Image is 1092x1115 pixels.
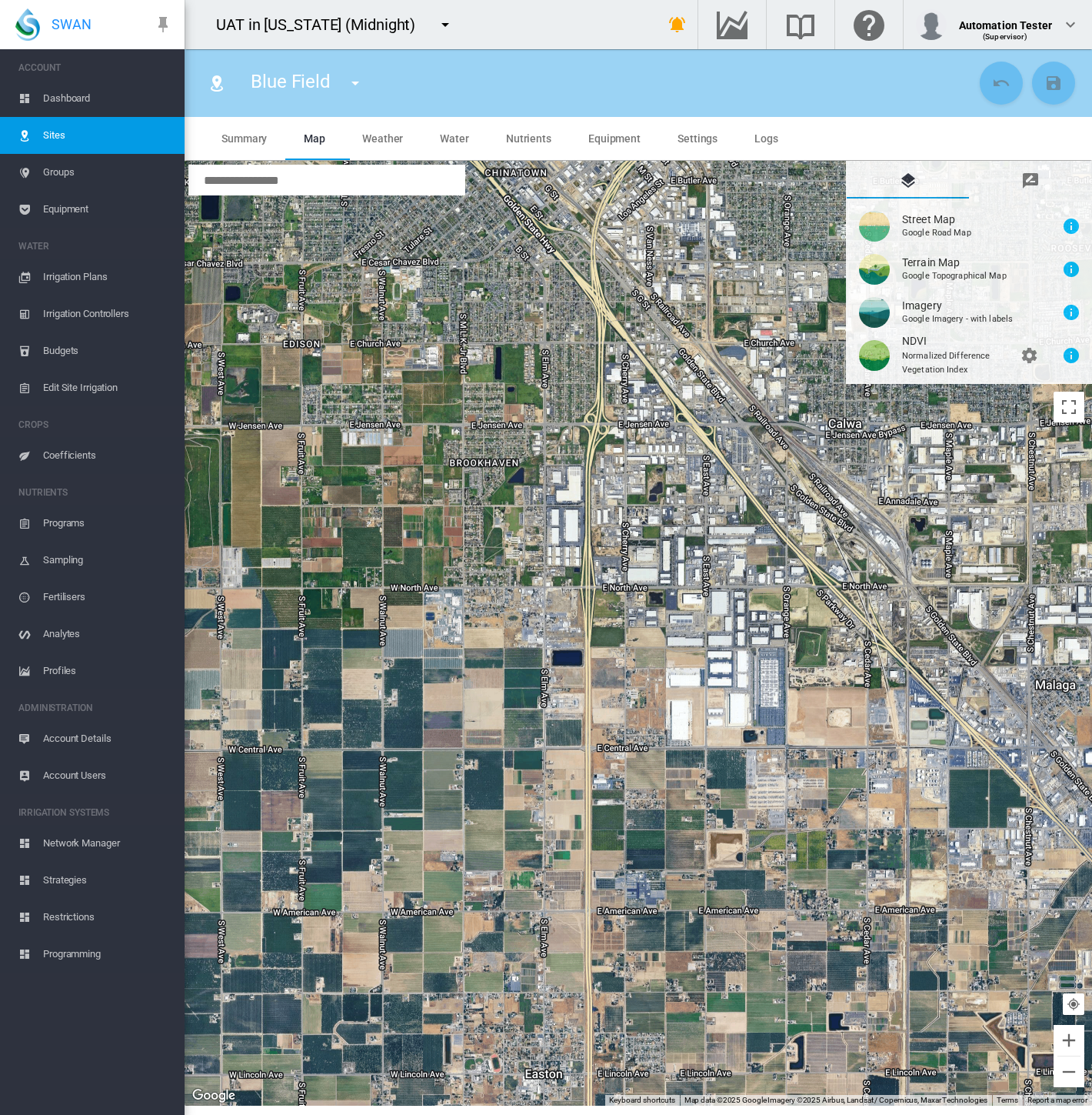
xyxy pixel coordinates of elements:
[18,234,172,259] span: WATER
[997,1096,1018,1104] a: Terms
[847,248,1091,291] button: Terrain Map Google Topographical Map Layer information
[1062,346,1080,365] md-icon: icon-information
[782,15,819,34] md-icon: Search the knowledge base
[43,936,172,973] span: Programming
[251,71,331,92] span: Blue Field
[1062,303,1080,322] md-icon: icon-information
[983,32,1028,41] span: (Supervisor)
[430,9,461,40] button: icon-menu-down
[1061,15,1080,34] md-icon: icon-chevron-down
[18,480,172,505] span: NUTRIENTS
[362,132,403,145] span: Weather
[969,162,1091,199] md-tab-item: Drawing Manager
[916,9,947,40] img: profile.jpg
[43,899,172,936] span: Restrictions
[18,412,172,437] span: CROPS
[43,616,172,653] span: Analytes
[1021,172,1040,190] md-icon: icon-message-draw
[221,132,267,145] span: Summary
[436,15,454,34] md-icon: icon-menu-down
[1054,1025,1084,1056] button: Zoom in
[1062,217,1080,235] md-icon: icon-information
[43,862,172,899] span: Strategies
[18,55,172,80] span: ACCOUNT
[43,80,172,117] span: Dashboard
[847,205,1091,248] button: Street Map Google Road Map Layer information
[43,542,172,579] span: Sampling
[847,291,1091,334] button: Imagery Google Imagery - with labels Layer information
[714,15,751,34] md-icon: Go to the Data Hub
[43,437,172,474] span: Coefficients
[609,1095,675,1106] button: Keyboard shortcuts
[440,132,469,145] span: Water
[43,191,172,228] span: Equipment
[188,1086,239,1106] img: Google
[959,12,1052,27] div: Automation Tester
[851,15,887,34] md-icon: Click here for help
[506,132,551,145] span: Nutrients
[18,696,172,720] span: ADMINISTRATION
[43,505,172,542] span: Programs
[43,117,172,154] span: Sites
[43,295,172,332] span: Irrigation Controllers
[1063,993,1084,1015] button: Your Location
[980,62,1023,105] button: Cancel Changes
[43,369,172,406] span: Edit Site Irrigation
[43,825,172,862] span: Network Manager
[847,334,1091,377] button: NDVI Normalized Difference Vegetation Index Layer settings Layer information
[1027,1096,1087,1104] a: Report a map error
[43,720,172,757] span: Account Details
[1056,211,1087,242] button: Layer information
[678,132,717,145] span: Settings
[208,74,226,92] md-icon: icon-map-marker-radius
[52,15,92,34] span: SWAN
[899,172,917,190] md-icon: icon-layers
[1056,254,1087,285] button: Layer information
[340,68,371,98] button: icon-menu-down
[1056,340,1087,371] button: Layer information
[1056,297,1087,328] button: Layer information
[43,757,172,794] span: Account Users
[1020,346,1038,365] md-icon: icon-cog
[346,74,365,92] md-icon: icon-menu-down
[15,8,40,41] img: SWAN-Landscape-Logo-Colour-drop.png
[43,653,172,689] span: Profiles
[1062,260,1080,279] md-icon: icon-information
[43,579,172,616] span: Fertilisers
[154,15,172,34] md-icon: icon-pin
[18,800,172,825] span: IRRIGATION SYSTEMS
[188,1086,239,1106] a: Open this area in Google Maps (opens a new window)
[847,162,969,199] md-tab-item: Map Layer Control
[754,132,778,145] span: Logs
[1044,74,1063,92] md-icon: icon-content-save
[847,199,1091,383] md-tab-content: Map Layer Control
[1054,1057,1084,1087] button: Zoom out
[588,132,641,145] span: Equipment
[1014,340,1044,371] button: Layer settings
[216,14,429,35] div: UAT in [US_STATE] (Midnight)
[684,1096,988,1104] span: Map data ©2025 Google Imagery ©2025 Airbus, Landsat / Copernicus, Maxar Technologies
[1032,62,1075,105] button: Save Changes
[201,68,232,98] button: Click to go to list of Sites
[43,259,172,295] span: Irrigation Plans
[668,15,687,34] md-icon: icon-bell-ring
[662,9,693,40] button: icon-bell-ring
[304,132,325,145] span: Map
[43,332,172,369] span: Budgets
[1054,392,1084,422] button: Toggle fullscreen view
[992,74,1010,92] md-icon: icon-undo
[43,154,172,191] span: Groups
